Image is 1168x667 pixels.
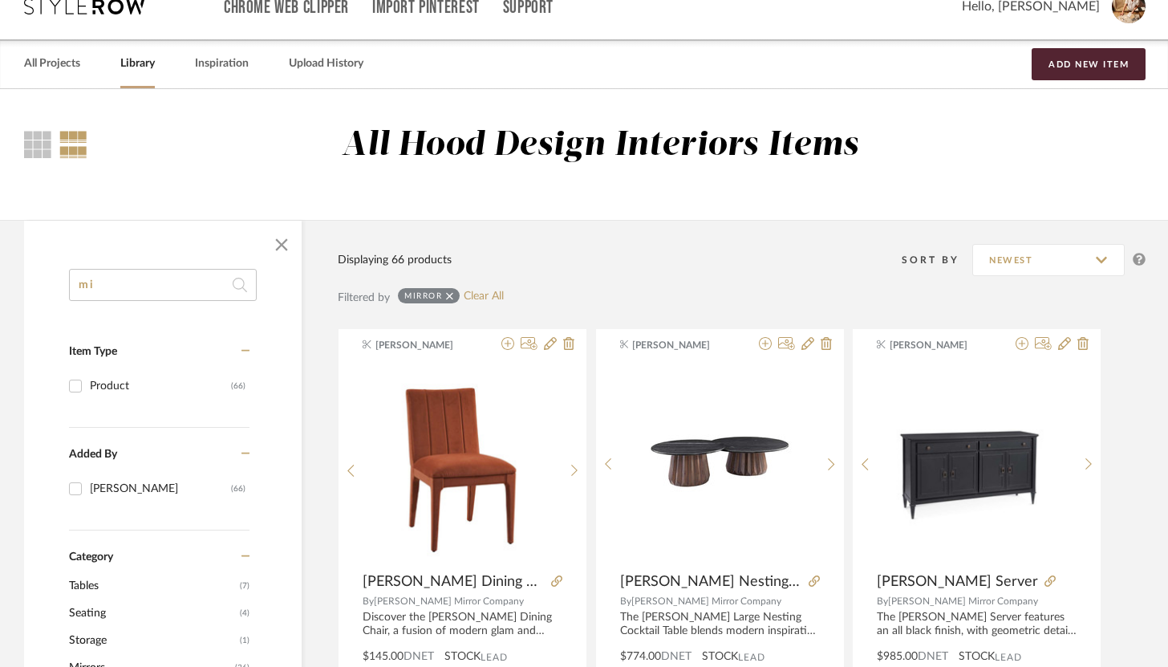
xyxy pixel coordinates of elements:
div: (66) [231,476,245,502]
div: All Hood Design Interiors Items [342,125,858,166]
img: Hudson Server [878,397,1077,531]
a: Import Pinterest [372,1,480,14]
a: Chrome Web Clipper [224,1,349,14]
a: Clear All [464,290,504,303]
div: 0 [363,364,562,564]
span: [PERSON_NAME] Server [877,573,1038,591]
span: STOCK [444,649,481,665]
a: All Projects [24,53,80,75]
span: STOCK [702,649,738,665]
span: DNET [404,651,434,662]
div: [PERSON_NAME] [90,476,231,502]
div: Product [90,373,231,399]
span: Lead [995,652,1022,663]
span: [PERSON_NAME] Dining Chair [363,573,545,591]
img: Jennings Nesting Large Cocktail Table [644,364,795,564]
span: $774.00 [620,651,661,662]
span: By [877,596,888,606]
span: Tables [69,572,236,600]
span: (1) [240,628,249,653]
span: (4) [240,600,249,626]
span: Added By [69,449,117,460]
span: By [363,596,374,606]
span: (7) [240,573,249,599]
span: Lead [738,652,765,663]
span: $145.00 [363,651,404,662]
button: Close [266,229,298,261]
span: Lead [481,652,508,663]
span: [PERSON_NAME] [890,338,991,352]
span: Item Type [69,346,117,357]
span: DNET [918,651,948,662]
div: Filtered by [338,289,390,307]
div: Discover the [PERSON_NAME] Dining Chair, a fusion of modern glam and comfort. Its uniquely shaped... [363,611,562,638]
a: Library [120,53,155,75]
img: Brianne Rust Dining Chair [363,371,562,556]
div: The [PERSON_NAME] Large Nesting Cocktail Table blends modern inspiration with timeless craftsmans... [620,611,820,638]
a: Support [503,1,554,14]
span: Category [69,551,113,564]
div: The [PERSON_NAME] Server features an all black finish, with geometric details giving it an Asian ... [877,611,1077,638]
span: [PERSON_NAME] Mirror Company [888,596,1038,606]
a: Inspiration [195,53,249,75]
span: DNET [661,651,691,662]
div: Displaying 66 products [338,251,452,269]
span: Seating [69,600,236,627]
span: [PERSON_NAME] [632,338,733,352]
span: Storage [69,627,236,654]
span: [PERSON_NAME] Mirror Company [631,596,781,606]
a: Upload History [289,53,363,75]
span: By [620,596,631,606]
input: Search within 66 results [69,269,257,301]
span: [PERSON_NAME] Nesting Large Cocktail Table [620,573,802,591]
span: [PERSON_NAME] [375,338,477,352]
div: Sort By [902,252,972,268]
div: (66) [231,373,245,399]
span: [PERSON_NAME] Mirror Company [374,596,524,606]
span: $985.00 [877,651,918,662]
button: Add New Item [1032,48,1146,80]
span: STOCK [959,649,995,665]
div: mirror [404,291,442,301]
